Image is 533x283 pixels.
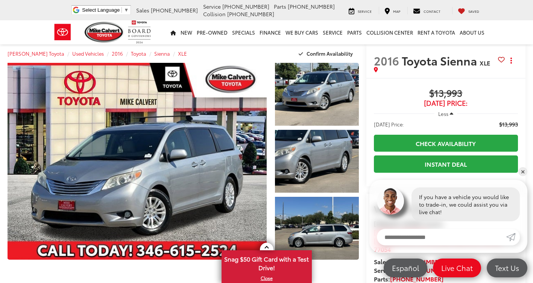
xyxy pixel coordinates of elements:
a: Live Chat [433,259,481,277]
a: Expand Photo 3 [275,197,359,260]
a: Sienna [154,50,170,57]
span: [PHONE_NUMBER] [227,10,274,18]
span: [PHONE_NUMBER] [222,3,269,10]
a: Expand Photo 0 [8,63,267,260]
span: [DATE] Price: [374,99,518,107]
a: Español [384,259,427,277]
span: Live Chat [437,263,477,272]
span: Collision [203,10,226,18]
span: $13,993 [374,88,518,99]
strong: Parts: [374,274,443,283]
a: Select Language​ [82,7,129,13]
img: Agent profile photo [377,187,404,215]
a: Service [320,20,345,44]
a: Pre-Owned [194,20,230,44]
span: $13,993 [499,120,518,128]
span: Saved [468,9,479,14]
span: [DATE] Price: [374,120,404,128]
span: Toyota Sienna [402,52,480,68]
a: Check Availability [374,135,518,152]
img: 2016 Toyota Sienna XLE [274,62,359,126]
a: About Us [457,20,487,44]
a: Collision Center [364,20,415,44]
span: dropdown dots [510,58,512,64]
span: Confirm Availability [307,50,353,57]
a: Service [343,7,377,14]
a: [PHONE_NUMBER] [391,257,444,266]
a: My Saved Vehicles [452,7,485,14]
span: 2016 [374,52,399,68]
span: Text Us [491,263,523,272]
a: Contact [407,7,446,14]
a: New [178,20,194,44]
span: Contact [424,9,440,14]
strong: Service: [374,266,449,274]
a: [PHONE_NUMBER] [390,274,443,283]
img: 2016 Toyota Sienna XLE [5,62,269,260]
a: Expand Photo 1 [275,63,359,126]
a: Instant Deal [374,155,518,172]
span: [PHONE_NUMBER] [151,6,198,14]
span: XLE [480,58,490,67]
span: Service [203,3,221,10]
a: Rent a Toyota [415,20,457,44]
span: [PHONE_NUMBER] [288,3,335,10]
a: XLE [178,50,187,57]
a: Map [379,7,406,14]
button: Confirm Availability [295,47,359,60]
button: Actions [505,54,518,67]
span: Map [393,9,400,14]
a: WE BUY CARS [283,20,320,44]
span: Sales [136,6,149,14]
img: Toyota [49,20,77,44]
a: 2016 [112,50,123,57]
a: Expand Photo 2 [275,130,359,193]
a: Submit [506,229,520,245]
div: If you have a vehicle you would like to trade-in, we could assist you via live chat! [412,187,520,221]
a: Toyota [131,50,146,57]
span: Less [438,110,448,117]
img: Mike Calvert Toyota [85,22,125,43]
span: Snag $50 Gift Card with a Test Drive! [222,251,311,274]
span: Parts [274,3,286,10]
a: Parts [345,20,364,44]
img: 2016 Toyota Sienna XLE [274,129,359,193]
img: 2016 Toyota Sienna XLE [274,196,359,260]
strong: Sales: [374,257,444,266]
a: Used Vehicles [72,50,104,57]
a: Home [168,20,178,44]
a: [PERSON_NAME] Toyota [8,50,64,57]
input: Enter your message [377,229,506,245]
button: Less [434,107,457,120]
span: ▼ [124,7,129,13]
span: Select Language [82,7,120,13]
a: Text Us [487,259,527,277]
a: Specials [230,20,257,44]
span: Español [388,263,423,272]
span: Service [358,9,372,14]
a: Finance [257,20,283,44]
